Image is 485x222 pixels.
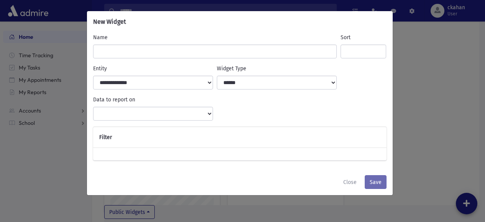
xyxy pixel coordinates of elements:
[365,175,387,189] button: Save
[93,127,387,148] div: Filter
[341,33,351,41] label: Sort
[338,175,362,189] button: Close
[93,96,135,104] label: Data to report on
[93,65,107,73] label: Entity
[217,65,246,73] label: Widget Type
[93,17,126,27] h6: New Widget
[93,33,108,41] label: Name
